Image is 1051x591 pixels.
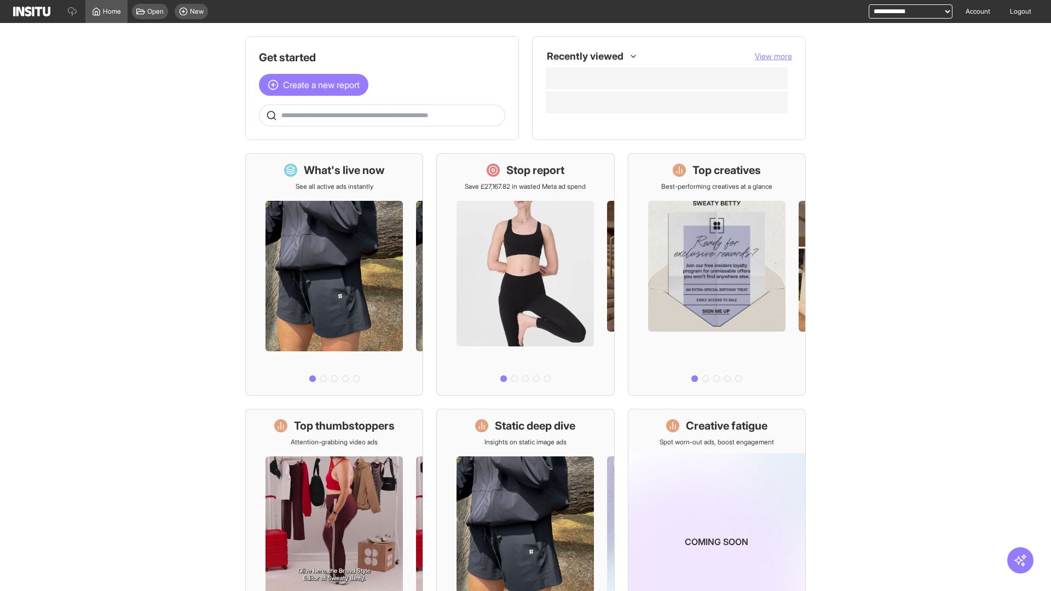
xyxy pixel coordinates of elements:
button: Create a new report [259,74,368,96]
p: Save £27,167.82 in wasted Meta ad spend [465,182,586,191]
a: What's live nowSee all active ads instantly [245,153,423,396]
a: Stop reportSave £27,167.82 in wasted Meta ad spend [436,153,614,396]
span: Create a new report [283,78,360,91]
h1: Get started [259,50,505,65]
span: Home [103,7,121,16]
span: Open [147,7,164,16]
h1: Static deep dive [495,418,575,433]
h1: Top creatives [692,163,761,178]
p: Insights on static image ads [484,438,567,447]
p: Attention-grabbing video ads [291,438,378,447]
h1: Top thumbstoppers [294,418,395,433]
p: Best-performing creatives at a glance [661,182,772,191]
span: View more [755,51,792,61]
a: Top creativesBest-performing creatives at a glance [628,153,806,396]
button: View more [755,51,792,62]
img: Logo [13,7,50,16]
h1: What's live now [304,163,385,178]
p: See all active ads instantly [296,182,373,191]
h1: Stop report [506,163,564,178]
span: New [190,7,204,16]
